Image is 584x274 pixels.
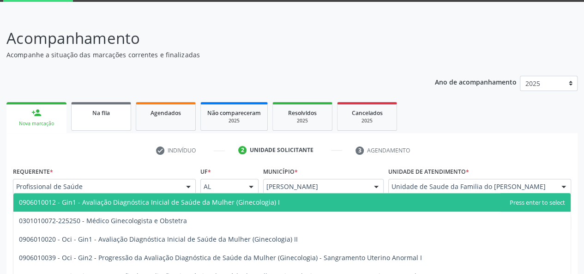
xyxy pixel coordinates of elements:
span: 0906010020 - Oci - Gin1 - Avaliação Diagnóstica Inicial de Saúde da Mulher (Ginecologia) II [19,235,298,244]
div: Nova marcação [13,120,60,127]
span: 0906010039 - Oci - Gin2 - Progressão da Avaliação Diagnóstica de Saúde da Mulher (Ginecologia) - ... [19,253,422,262]
span: Cancelados [352,109,383,117]
span: [PERSON_NAME] [266,182,365,191]
div: person_add [31,108,42,118]
div: 2025 [207,117,261,124]
label: Requerente [13,164,53,179]
div: 2 [238,146,247,154]
span: AL [204,182,239,191]
span: Na fila [92,109,110,117]
p: Acompanhamento [6,27,406,50]
div: 2025 [279,117,325,124]
span: Unidade de Saude da Familia do [PERSON_NAME] [391,182,552,191]
label: UF [200,164,211,179]
label: Município [263,164,298,179]
div: Unidade solicitante [250,146,313,154]
p: Acompanhe a situação das marcações correntes e finalizadas [6,50,406,60]
label: Unidade de atendimento [388,164,469,179]
span: Resolvidos [288,109,317,117]
span: Não compareceram [207,109,261,117]
span: Agendados [151,109,181,117]
div: 2025 [344,117,390,124]
p: Ano de acompanhamento [435,76,517,87]
span: 0301010072-225250 - Médico Ginecologista e Obstetra [19,216,187,225]
span: 0906010012 - Gin1 - Avaliação Diagnóstica Inicial de Saúde da Mulher (Ginecologia) I [19,198,280,207]
span: Profissional de Saúde [16,182,177,191]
